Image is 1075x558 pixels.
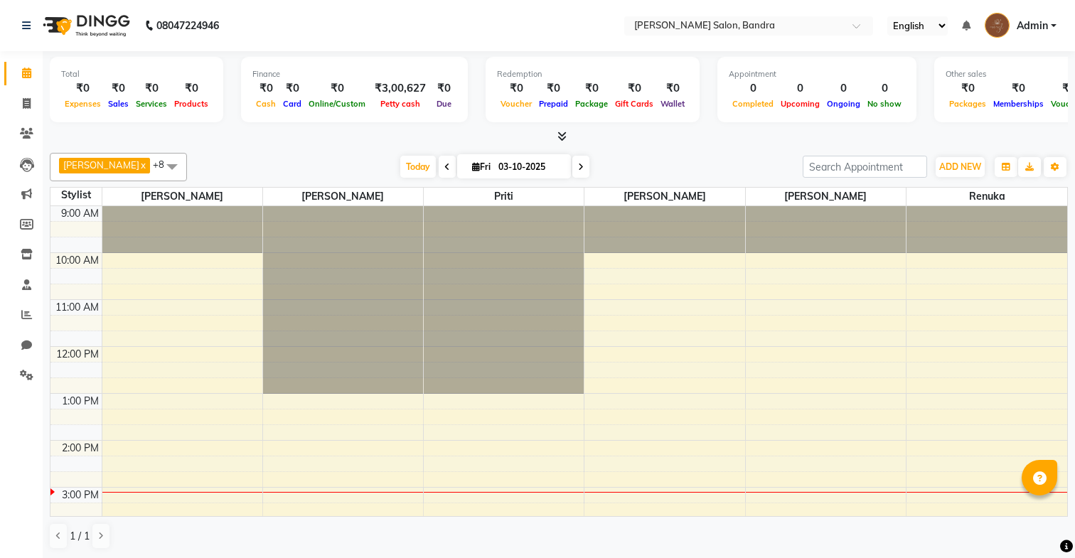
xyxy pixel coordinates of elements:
[777,99,823,109] span: Upcoming
[252,68,456,80] div: Finance
[1015,501,1061,544] iframe: chat widget
[572,99,611,109] span: Package
[823,80,864,97] div: 0
[105,99,132,109] span: Sales
[400,156,436,178] span: Today
[105,80,132,97] div: ₹0
[171,80,212,97] div: ₹0
[153,159,175,170] span: +8
[433,99,455,109] span: Due
[58,206,102,221] div: 9:00 AM
[657,99,688,109] span: Wallet
[263,188,423,205] span: [PERSON_NAME]
[279,80,305,97] div: ₹0
[729,80,777,97] div: 0
[611,80,657,97] div: ₹0
[252,99,279,109] span: Cash
[59,441,102,456] div: 2:00 PM
[657,80,688,97] div: ₹0
[584,188,744,205] span: [PERSON_NAME]
[990,80,1047,97] div: ₹0
[53,300,102,315] div: 11:00 AM
[1017,18,1048,33] span: Admin
[777,80,823,97] div: 0
[53,253,102,268] div: 10:00 AM
[36,6,134,45] img: logo
[432,80,456,97] div: ₹0
[803,156,927,178] input: Search Appointment
[156,6,219,45] b: 08047224946
[53,347,102,362] div: 12:00 PM
[535,80,572,97] div: ₹0
[132,80,171,97] div: ₹0
[171,99,212,109] span: Products
[279,99,305,109] span: Card
[729,99,777,109] span: Completed
[102,188,262,205] span: [PERSON_NAME]
[497,99,535,109] span: Voucher
[61,68,212,80] div: Total
[377,99,424,109] span: Petty cash
[50,188,102,203] div: Stylist
[746,188,906,205] span: [PERSON_NAME]
[70,529,90,544] span: 1 / 1
[946,80,990,97] div: ₹0
[305,80,369,97] div: ₹0
[469,161,494,172] span: Fri
[59,394,102,409] div: 1:00 PM
[497,80,535,97] div: ₹0
[864,99,905,109] span: No show
[823,99,864,109] span: Ongoing
[572,80,611,97] div: ₹0
[729,68,905,80] div: Appointment
[936,157,985,177] button: ADD NEW
[132,99,171,109] span: Services
[424,188,584,205] span: Priti
[252,80,279,97] div: ₹0
[985,13,1010,38] img: Admin
[494,156,565,178] input: 2025-10-03
[305,99,369,109] span: Online/Custom
[139,159,146,171] a: x
[864,80,905,97] div: 0
[63,159,139,171] span: [PERSON_NAME]
[990,99,1047,109] span: Memberships
[61,99,105,109] span: Expenses
[535,99,572,109] span: Prepaid
[369,80,432,97] div: ₹3,00,627
[906,188,1067,205] span: Renuka
[497,68,688,80] div: Redemption
[61,80,105,97] div: ₹0
[611,99,657,109] span: Gift Cards
[59,488,102,503] div: 3:00 PM
[946,99,990,109] span: Packages
[939,161,981,172] span: ADD NEW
